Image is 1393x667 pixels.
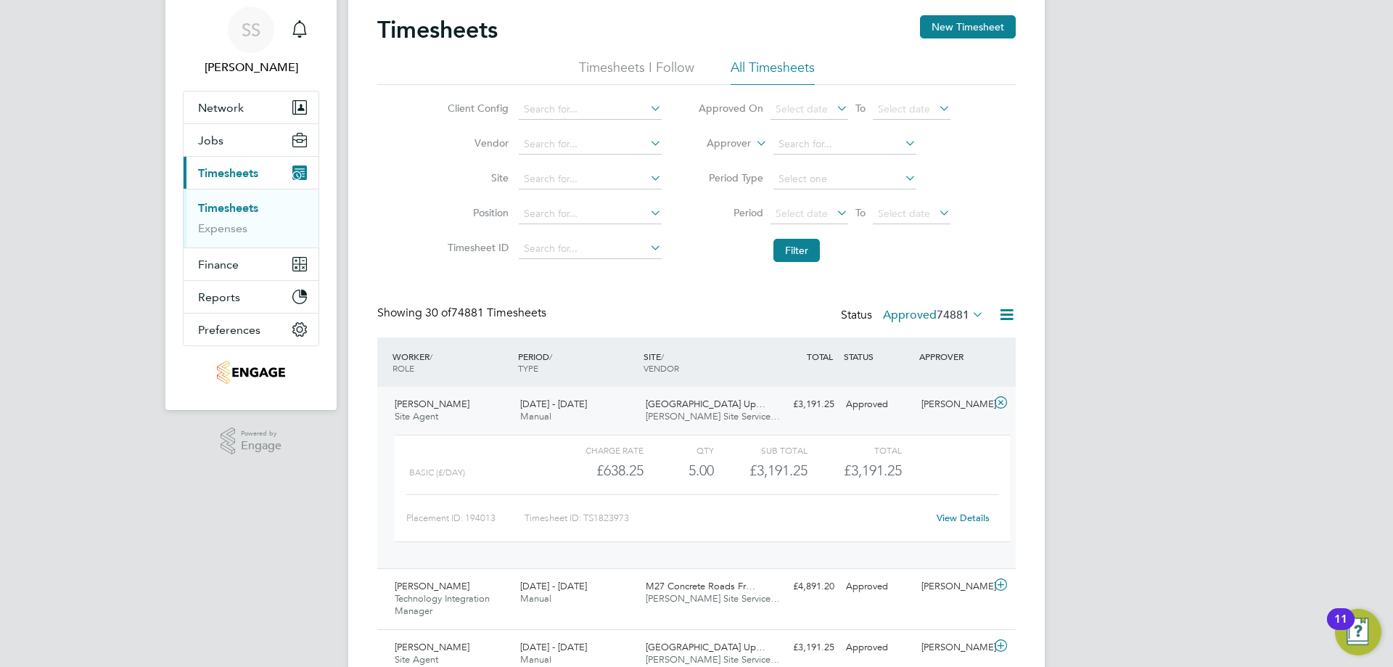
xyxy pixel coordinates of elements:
[765,636,840,660] div: £3,191.25
[184,189,319,247] div: Timesheets
[840,343,916,369] div: STATUS
[241,427,282,440] span: Powered by
[395,653,438,666] span: Site Agent
[519,239,662,259] input: Search for...
[520,410,551,422] span: Manual
[579,59,694,85] li: Timesheets I Follow
[731,59,815,85] li: All Timesheets
[698,171,763,184] label: Period Type
[395,398,469,410] span: [PERSON_NAME]
[520,398,587,410] span: [DATE] - [DATE]
[773,169,916,189] input: Select one
[389,343,514,381] div: WORKER
[844,462,902,479] span: £3,191.25
[183,361,319,384] a: Go to home page
[646,398,765,410] span: [GEOGRAPHIC_DATA] Up…
[221,427,282,455] a: Powered byEngage
[808,441,901,459] div: Total
[430,351,432,362] span: /
[198,201,258,215] a: Timesheets
[644,459,714,483] div: 5.00
[393,362,414,374] span: ROLE
[765,393,840,417] div: £3,191.25
[198,258,239,271] span: Finance
[395,410,438,422] span: Site Agent
[776,102,828,115] span: Select date
[916,393,991,417] div: [PERSON_NAME]
[409,467,465,478] span: basic (£/day)
[425,306,451,320] span: 30 of
[518,362,538,374] span: TYPE
[1335,609,1381,655] button: Open Resource Center, 11 new notifications
[242,20,260,39] span: SS
[698,206,763,219] label: Period
[878,207,930,220] span: Select date
[841,306,987,326] div: Status
[640,343,765,381] div: SITE
[217,361,284,384] img: carmichael-logo-retina.png
[520,641,587,653] span: [DATE] - [DATE]
[916,636,991,660] div: [PERSON_NAME]
[520,653,551,666] span: Manual
[198,323,260,337] span: Preferences
[198,101,244,115] span: Network
[443,102,509,115] label: Client Config
[646,641,765,653] span: [GEOGRAPHIC_DATA] Up…
[377,306,549,321] div: Showing
[184,157,319,189] button: Timesheets
[514,343,640,381] div: PERIOD
[644,362,679,374] span: VENDOR
[395,580,469,592] span: [PERSON_NAME]
[916,343,991,369] div: APPROVER
[184,314,319,345] button: Preferences
[519,99,662,120] input: Search for...
[937,512,990,524] a: View Details
[851,203,870,222] span: To
[377,15,498,44] h2: Timesheets
[1334,619,1347,638] div: 11
[519,204,662,224] input: Search for...
[183,7,319,76] a: SS[PERSON_NAME]
[241,440,282,452] span: Engage
[443,206,509,219] label: Position
[773,134,916,155] input: Search for...
[661,351,664,362] span: /
[184,281,319,313] button: Reports
[519,134,662,155] input: Search for...
[198,221,247,235] a: Expenses
[198,290,240,304] span: Reports
[920,15,1016,38] button: New Timesheet
[443,136,509,150] label: Vendor
[916,575,991,599] div: [PERSON_NAME]
[883,308,984,322] label: Approved
[550,459,644,483] div: £638.25
[184,248,319,280] button: Finance
[646,592,780,605] span: [PERSON_NAME] Site Service…
[646,410,780,422] span: [PERSON_NAME] Site Service…
[184,91,319,123] button: Network
[776,207,828,220] span: Select date
[840,393,916,417] div: Approved
[183,59,319,76] span: Saranija Sivapalan
[395,592,490,617] span: Technology Integration Manager
[646,653,780,666] span: [PERSON_NAME] Site Service…
[443,241,509,254] label: Timesheet ID
[425,306,546,320] span: 74881 Timesheets
[519,169,662,189] input: Search for...
[406,507,525,530] div: Placement ID: 194013
[198,166,258,180] span: Timesheets
[807,351,833,362] span: TOTAL
[525,507,927,530] div: Timesheet ID: TS1823973
[851,99,870,118] span: To
[184,124,319,156] button: Jobs
[395,641,469,653] span: [PERSON_NAME]
[714,441,808,459] div: Sub Total
[198,134,223,147] span: Jobs
[878,102,930,115] span: Select date
[714,459,808,483] div: £3,191.25
[520,580,587,592] span: [DATE] - [DATE]
[840,636,916,660] div: Approved
[520,592,551,605] span: Manual
[937,308,969,322] span: 74881
[646,580,755,592] span: M27 Concrete Roads Fr…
